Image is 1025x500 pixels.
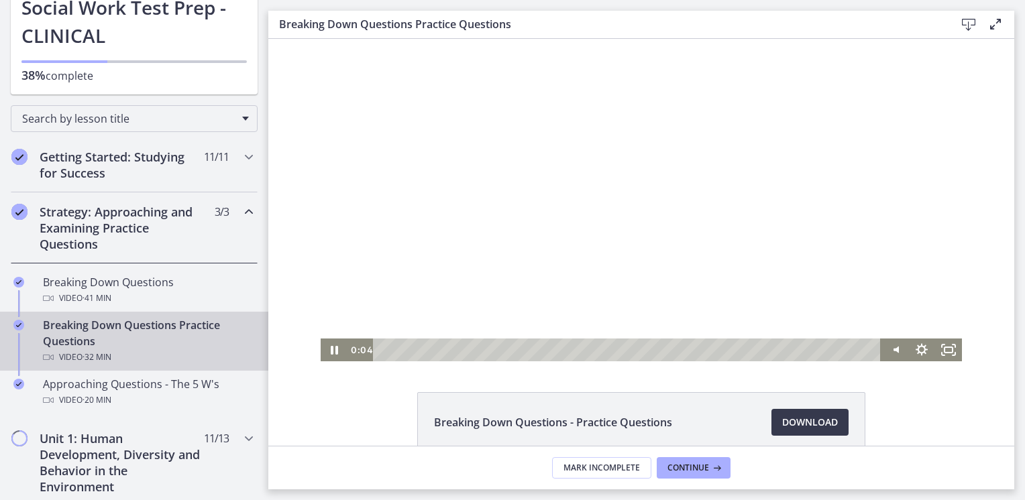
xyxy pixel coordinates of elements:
[43,376,252,408] div: Approaching Questions - The 5 W's
[215,204,229,220] span: 3 / 3
[657,457,731,479] button: Continue
[771,409,849,436] a: Download
[40,149,203,181] h2: Getting Started: Studying for Success
[204,430,229,446] span: 11 / 13
[11,105,258,132] div: Search by lesson title
[268,39,1014,361] iframe: Video Lesson
[11,204,28,220] i: Completed
[204,149,229,165] span: 11 / 11
[13,320,24,330] i: Completed
[43,274,252,306] div: Breaking Down Questions
[43,317,252,365] div: Breaking Down Questions Practice Questions
[43,290,252,306] div: Video
[667,300,694,322] button: Fullscreen
[40,204,203,252] h2: Strategy: Approaching and Examining Practice Questions
[782,414,838,430] span: Download
[21,67,46,83] span: 38%
[13,277,24,288] i: Completed
[11,149,28,165] i: Completed
[613,300,640,322] button: Mute
[13,379,24,389] i: Completed
[43,392,252,408] div: Video
[21,67,247,84] p: complete
[22,111,235,126] span: Search by lesson title
[563,462,640,473] span: Mark Incomplete
[279,16,934,32] h3: Breaking Down Questions Practice Questions
[43,349,252,365] div: Video
[83,290,111,306] span: · 41 min
[83,349,111,365] span: · 32 min
[667,462,709,473] span: Continue
[552,457,651,479] button: Mark Incomplete
[434,414,672,430] span: Breaking Down Questions - Practice Questions
[640,300,667,322] button: Show settings menu
[83,392,111,408] span: · 20 min
[40,430,203,495] h2: Unit 1: Human Development, Diversity and Behavior in the Environment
